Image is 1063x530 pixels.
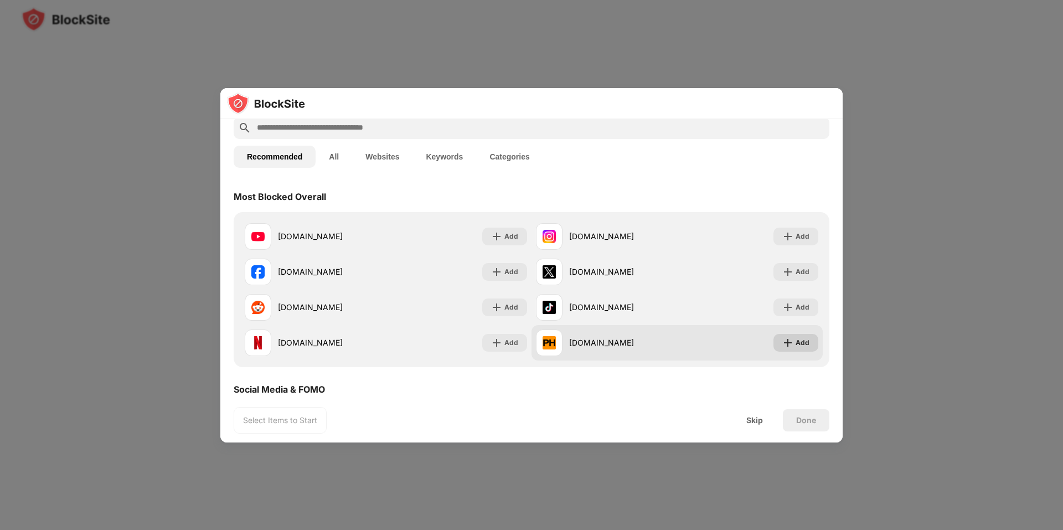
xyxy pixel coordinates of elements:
[543,336,556,349] img: favicons
[316,146,352,168] button: All
[278,266,386,277] div: [DOMAIN_NAME]
[234,191,326,202] div: Most Blocked Overall
[504,266,518,277] div: Add
[412,146,476,168] button: Keywords
[543,230,556,243] img: favicons
[243,415,317,426] div: Select Items to Start
[543,265,556,279] img: favicons
[251,265,265,279] img: favicons
[504,231,518,242] div: Add
[278,337,386,348] div: [DOMAIN_NAME]
[234,384,325,395] div: Social Media & FOMO
[796,266,809,277] div: Add
[504,337,518,348] div: Add
[569,266,677,277] div: [DOMAIN_NAME]
[238,121,251,135] img: search.svg
[278,301,386,313] div: [DOMAIN_NAME]
[352,146,412,168] button: Websites
[251,301,265,314] img: favicons
[251,336,265,349] img: favicons
[569,337,677,348] div: [DOMAIN_NAME]
[251,230,265,243] img: favicons
[796,302,809,313] div: Add
[796,416,816,425] div: Done
[746,416,763,425] div: Skip
[227,92,305,115] img: logo-blocksite.svg
[569,230,677,242] div: [DOMAIN_NAME]
[796,231,809,242] div: Add
[569,301,677,313] div: [DOMAIN_NAME]
[476,146,543,168] button: Categories
[504,302,518,313] div: Add
[796,337,809,348] div: Add
[543,301,556,314] img: favicons
[234,146,316,168] button: Recommended
[278,230,386,242] div: [DOMAIN_NAME]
